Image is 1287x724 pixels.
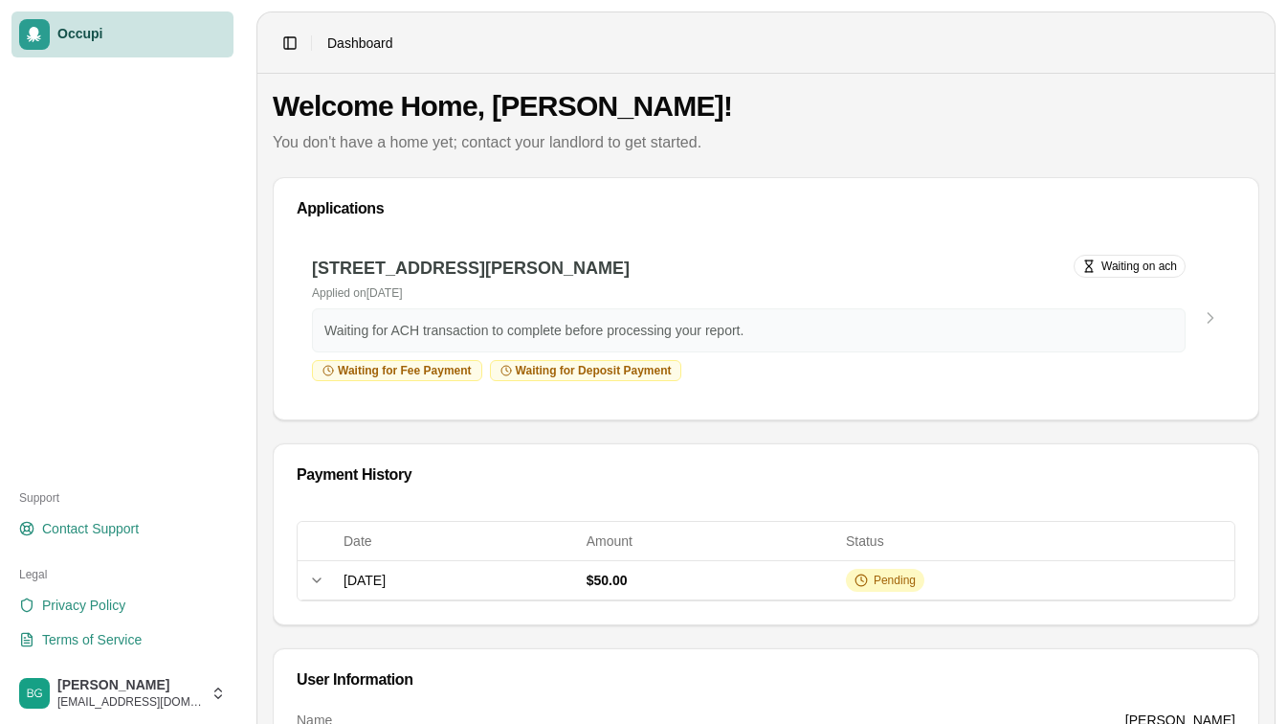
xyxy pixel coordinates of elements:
[327,34,393,53] nav: breadcrumb
[57,26,226,43] span: Occupi
[19,678,50,709] img: Briana Gray
[11,513,233,544] a: Contact Support
[312,255,1058,282] h3: [STREET_ADDRESS][PERSON_NAME]
[874,573,916,588] span: Pending
[312,285,1058,301] p: Applied on [DATE]
[579,522,838,560] th: Amount
[312,360,482,381] div: Waiting for Fee Payment
[11,559,233,590] div: Legal
[344,573,386,588] span: [DATE]
[327,34,393,53] span: Dashboard
[587,573,628,588] span: $50.00
[1101,259,1177,274] span: Waiting on ach
[273,89,1259,124] h1: Welcome Home, [PERSON_NAME]!
[336,522,579,560] th: Date
[11,624,233,655] a: Terms of Service
[11,11,233,57] a: Occupi
[57,694,203,710] span: [EMAIL_ADDRESS][DOMAIN_NAME]
[11,670,233,716] button: Briana Gray[PERSON_NAME][EMAIL_ADDRESS][DOMAIN_NAME]
[838,522,1234,560] th: Status
[42,630,142,649] span: Terms of Service
[324,321,1173,340] p: Waiting for ACH transaction to complete before processing your report.
[490,360,682,381] div: Waiting for Deposit Payment
[273,131,1259,154] p: You don't have a home yet; contact your landlord to get started.
[42,519,139,538] span: Contact Support
[11,590,233,621] a: Privacy Policy
[57,677,203,694] span: [PERSON_NAME]
[11,483,233,513] div: Support
[297,672,1235,688] div: User Information
[297,467,1235,483] div: Payment History
[42,596,125,615] span: Privacy Policy
[297,201,1235,216] div: Applications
